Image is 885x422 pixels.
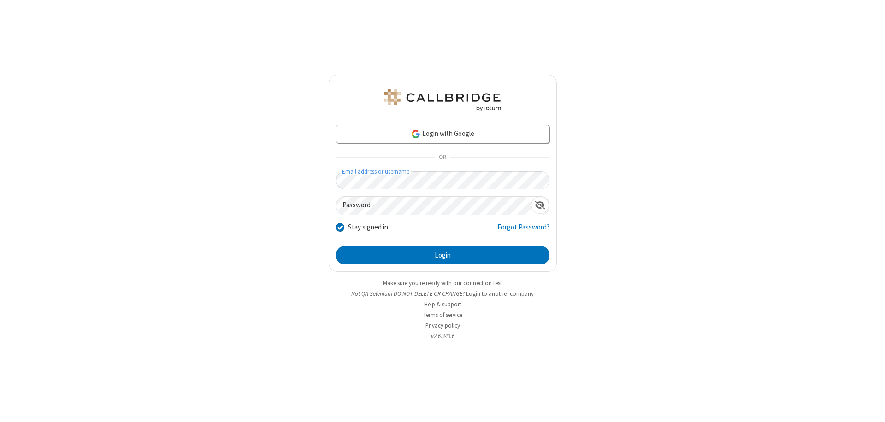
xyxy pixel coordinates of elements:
label: Stay signed in [348,222,388,233]
span: OR [435,151,450,164]
a: Make sure you're ready with our connection test [383,279,502,287]
img: QA Selenium DO NOT DELETE OR CHANGE [383,89,502,111]
li: v2.6.349.6 [329,332,557,340]
button: Login to another company [466,289,534,298]
div: Show password [531,197,549,214]
li: Not QA Selenium DO NOT DELETE OR CHANGE? [329,289,557,298]
button: Login [336,246,549,264]
a: Help & support [424,300,461,308]
input: Email address or username [336,171,549,189]
img: google-icon.png [411,129,421,139]
a: Privacy policy [425,322,460,329]
a: Terms of service [423,311,462,319]
a: Forgot Password? [497,222,549,240]
a: Login with Google [336,125,549,143]
input: Password [336,197,531,215]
